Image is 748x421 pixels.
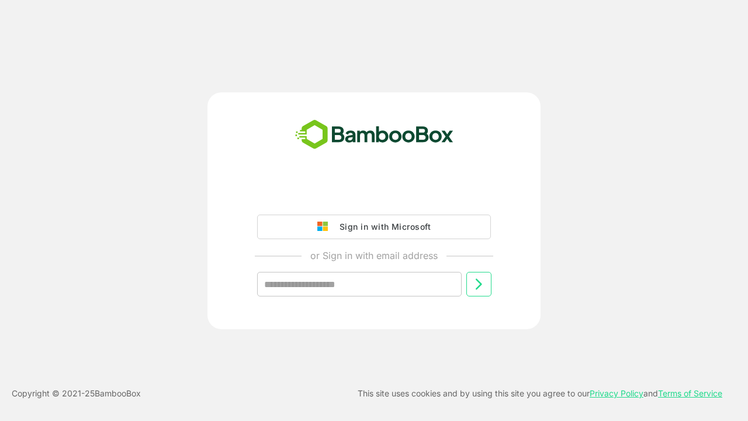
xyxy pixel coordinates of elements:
a: Privacy Policy [590,388,643,398]
img: google [317,222,334,232]
p: Copyright © 2021- 25 BambooBox [12,387,141,401]
p: This site uses cookies and by using this site you agree to our and [358,387,722,401]
img: bamboobox [289,116,460,154]
button: Sign in with Microsoft [257,215,491,239]
div: Sign in with Microsoft [334,219,431,234]
p: or Sign in with email address [310,249,438,263]
a: Terms of Service [658,388,722,398]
